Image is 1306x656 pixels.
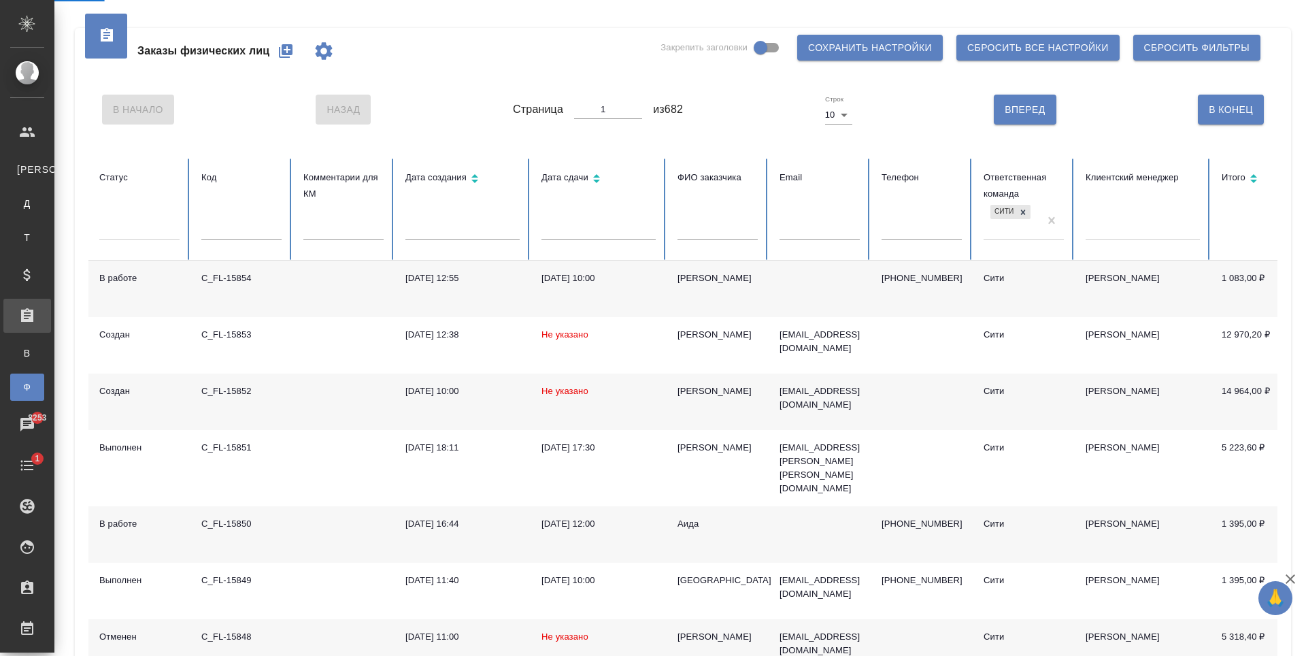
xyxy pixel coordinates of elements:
div: Сити [984,517,1064,531]
span: В [17,346,37,360]
div: [DATE] 12:55 [405,272,520,285]
div: [DATE] 10:00 [405,384,520,398]
div: Сити [984,272,1064,285]
div: [PERSON_NAME] [677,630,758,644]
div: C_FL-15853 [201,328,282,342]
p: [EMAIL_ADDRESS][DOMAIN_NAME] [780,328,860,355]
div: [DATE] 17:30 [541,441,656,455]
div: ФИО заказчика [677,169,758,186]
div: [DATE] 11:00 [405,630,520,644]
div: Сити [990,205,1016,219]
div: [DATE] 16:44 [405,517,520,531]
div: [DATE] 12:38 [405,328,520,342]
div: Сортировка [405,169,520,189]
a: Д [10,190,44,217]
p: [EMAIL_ADDRESS][PERSON_NAME][PERSON_NAME][DOMAIN_NAME] [780,441,860,495]
span: Сбросить фильтры [1144,39,1250,56]
button: Создать [269,35,302,67]
a: 1 [3,448,51,482]
span: Сохранить настройки [808,39,932,56]
div: [DATE] 10:00 [541,272,656,285]
span: из 682 [653,101,683,118]
div: Создан [99,328,180,342]
div: Ответственная команда [984,169,1064,202]
div: Аида [677,517,758,531]
button: Вперед [994,95,1056,125]
button: Сбросить фильтры [1133,35,1260,61]
span: Не указано [541,386,588,396]
div: 10 [825,105,852,125]
div: Email [780,169,860,186]
td: [PERSON_NAME] [1075,374,1211,430]
div: C_FL-15848 [201,630,282,644]
span: Не указано [541,329,588,340]
button: Сохранить настройки [797,35,943,61]
p: [PHONE_NUMBER] [882,574,962,587]
div: Сити [984,384,1064,398]
td: [PERSON_NAME] [1075,317,1211,374]
div: Сити [984,574,1064,587]
button: В Конец [1198,95,1264,125]
div: Сити [984,630,1064,644]
div: [PERSON_NAME] [677,384,758,398]
p: [PHONE_NUMBER] [882,517,962,531]
button: 🙏 [1258,581,1292,615]
div: C_FL-15852 [201,384,282,398]
div: Выполнен [99,574,180,587]
div: Отменен [99,630,180,644]
div: В работе [99,517,180,531]
a: Т [10,224,44,251]
div: [GEOGRAPHIC_DATA] [677,574,758,587]
a: Ф [10,374,44,401]
span: Сбросить все настройки [967,39,1109,56]
div: Сортировка [541,169,656,189]
td: [PERSON_NAME] [1075,563,1211,619]
p: [EMAIL_ADDRESS][DOMAIN_NAME] [780,574,860,601]
div: Клиентский менеджер [1086,169,1200,186]
div: Сити [984,328,1064,342]
a: В [10,340,44,367]
div: Создан [99,384,180,398]
td: [PERSON_NAME] [1075,430,1211,506]
p: [EMAIL_ADDRESS][DOMAIN_NAME] [780,384,860,412]
span: Вперед [1005,101,1045,118]
span: [PERSON_NAME] [17,163,37,176]
div: Телефон [882,169,962,186]
div: C_FL-15854 [201,272,282,285]
span: В Конец [1209,101,1253,118]
span: Заказы физических лиц [137,43,269,59]
div: [PERSON_NAME] [677,328,758,342]
div: Сити [984,441,1064,455]
div: C_FL-15850 [201,517,282,531]
td: [PERSON_NAME] [1075,506,1211,563]
span: Д [17,197,37,210]
a: [PERSON_NAME] [10,156,44,183]
span: Закрепить заголовки [660,41,748,54]
div: [DATE] 12:00 [541,517,656,531]
span: Ф [17,380,37,394]
div: В работе [99,272,180,285]
div: [DATE] 18:11 [405,441,520,455]
span: Страница [513,101,563,118]
p: [PHONE_NUMBER] [882,272,962,285]
span: 🙏 [1264,584,1287,612]
span: Не указано [541,632,588,642]
td: [PERSON_NAME] [1075,261,1211,317]
div: Статус [99,169,180,186]
div: [DATE] 10:00 [541,574,656,587]
a: 8253 [3,408,51,442]
span: 1 [27,452,48,465]
span: 8253 [20,411,54,425]
span: Т [17,231,37,244]
div: C_FL-15849 [201,574,282,587]
div: Выполнен [99,441,180,455]
div: C_FL-15851 [201,441,282,455]
div: Код [201,169,282,186]
button: Сбросить все настройки [956,35,1120,61]
div: Сортировка [1222,169,1302,189]
div: [PERSON_NAME] [677,272,758,285]
div: [PERSON_NAME] [677,441,758,455]
div: [DATE] 11:40 [405,574,520,587]
label: Строк [825,96,843,103]
div: Комментарии для КМ [303,169,384,202]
